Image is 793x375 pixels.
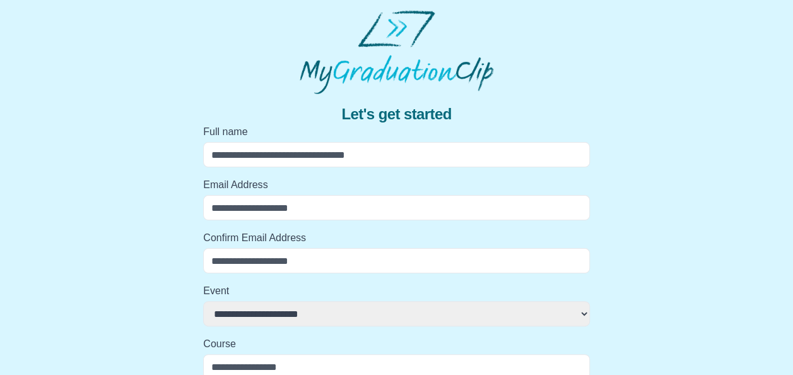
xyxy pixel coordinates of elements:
[203,177,590,193] label: Email Address
[300,10,493,94] img: MyGraduationClip
[203,336,590,352] label: Course
[203,230,590,246] label: Confirm Email Address
[203,124,590,140] label: Full name
[341,104,451,124] span: Let's get started
[203,283,590,299] label: Event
